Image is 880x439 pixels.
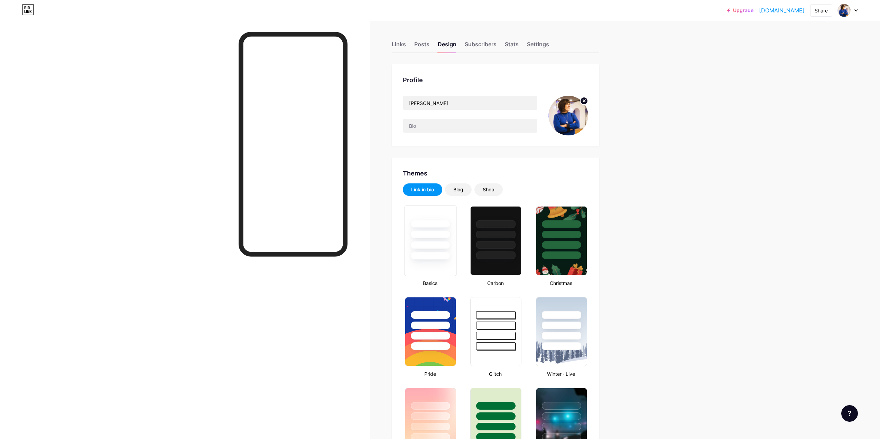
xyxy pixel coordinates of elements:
[453,186,463,193] div: Blog
[468,370,522,378] div: Glitch
[534,370,588,378] div: Winter · Live
[438,40,456,53] div: Design
[403,119,537,133] input: Bio
[548,96,588,135] img: mlz
[759,6,805,15] a: [DOMAIN_NAME]
[403,279,457,287] div: Basics
[411,186,434,193] div: Link in bio
[403,370,457,378] div: Pride
[527,40,549,53] div: Settings
[727,8,753,13] a: Upgrade
[534,279,588,287] div: Christmas
[403,169,588,178] div: Themes
[414,40,429,53] div: Posts
[392,40,406,53] div: Links
[483,186,494,193] div: Shop
[837,4,851,17] img: mlz
[505,40,519,53] div: Stats
[403,75,588,85] div: Profile
[465,40,497,53] div: Subscribers
[815,7,828,14] div: Share
[403,96,537,110] input: Name
[468,279,522,287] div: Carbon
